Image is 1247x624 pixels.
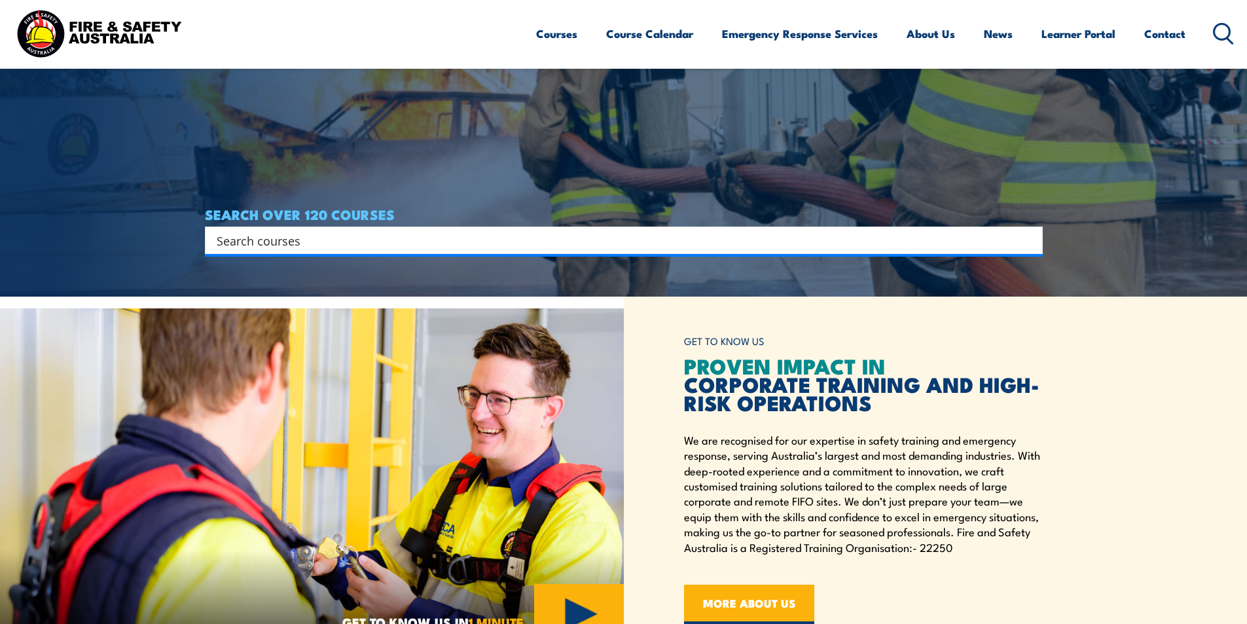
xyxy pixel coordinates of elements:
h4: SEARCH OVER 120 COURSES [205,207,1043,221]
h6: GET TO KNOW US [684,329,1043,354]
a: Courses [536,16,577,51]
button: Search magnifier button [1020,231,1038,249]
h2: CORPORATE TRAINING AND HIGH-RISK OPERATIONS [684,356,1043,411]
a: News [984,16,1013,51]
p: We are recognised for our expertise in safety training and emergency response, serving Australia’... [684,432,1043,555]
span: PROVEN IMPACT IN [684,349,886,382]
a: Emergency Response Services [722,16,878,51]
a: MORE ABOUT US [684,585,814,624]
form: Search form [219,231,1017,249]
input: Search input [217,230,1014,250]
a: Course Calendar [606,16,693,51]
a: About Us [907,16,955,51]
a: Learner Portal [1041,16,1115,51]
a: Contact [1144,16,1185,51]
